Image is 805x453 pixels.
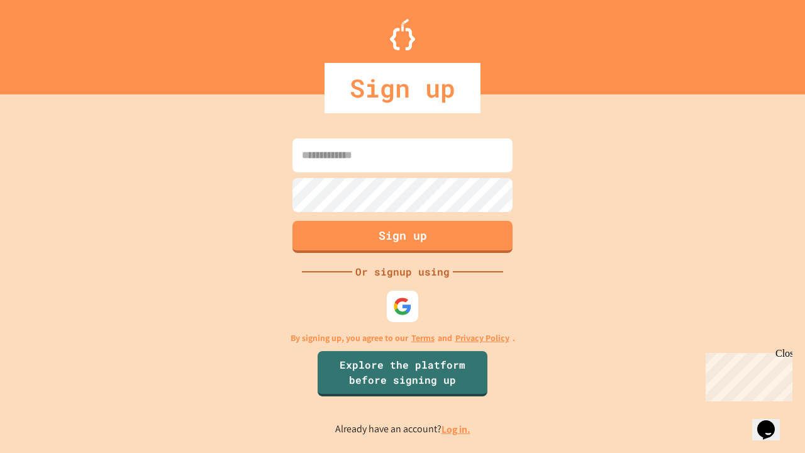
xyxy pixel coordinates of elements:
[352,264,453,279] div: Or signup using
[393,297,412,316] img: google-icon.svg
[318,351,487,396] a: Explore the platform before signing up
[455,332,509,345] a: Privacy Policy
[325,63,480,113] div: Sign up
[701,348,792,401] iframe: chat widget
[390,19,415,50] img: Logo.svg
[292,221,513,253] button: Sign up
[411,332,435,345] a: Terms
[5,5,87,80] div: Chat with us now!Close
[752,403,792,440] iframe: chat widget
[441,423,470,436] a: Log in.
[291,332,515,345] p: By signing up, you agree to our and .
[335,422,470,437] p: Already have an account?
